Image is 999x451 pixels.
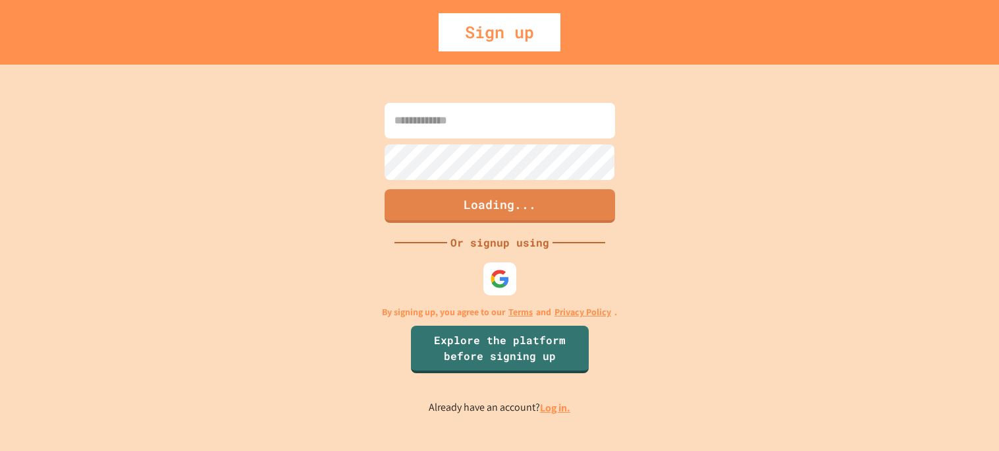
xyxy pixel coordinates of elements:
[385,189,615,223] button: Loading...
[439,13,560,51] div: Sign up
[382,305,617,319] p: By signing up, you agree to our and .
[508,305,533,319] a: Terms
[490,269,510,289] img: google-icon.svg
[540,401,570,415] a: Log in.
[429,400,570,416] p: Already have an account?
[447,235,553,251] div: Or signup using
[411,326,589,373] a: Explore the platform before signing up
[554,305,611,319] a: Privacy Policy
